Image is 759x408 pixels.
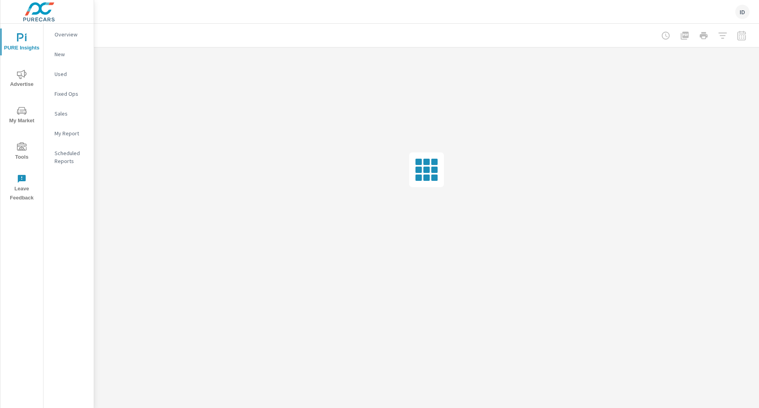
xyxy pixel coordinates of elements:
p: New [55,50,87,58]
div: New [43,48,94,60]
div: Overview [43,28,94,40]
span: Leave Feedback [3,174,41,203]
div: Used [43,68,94,80]
div: nav menu [0,24,43,206]
span: PURE Insights [3,33,41,53]
div: Fixed Ops [43,88,94,100]
div: My Report [43,127,94,139]
span: Advertise [3,70,41,89]
p: Used [55,70,87,78]
p: Sales [55,110,87,118]
p: Scheduled Reports [55,149,87,165]
p: Fixed Ops [55,90,87,98]
div: Scheduled Reports [43,147,94,167]
div: Sales [43,108,94,120]
span: My Market [3,106,41,125]
span: Tools [3,142,41,162]
p: Overview [55,30,87,38]
div: ID [735,5,750,19]
p: My Report [55,129,87,137]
